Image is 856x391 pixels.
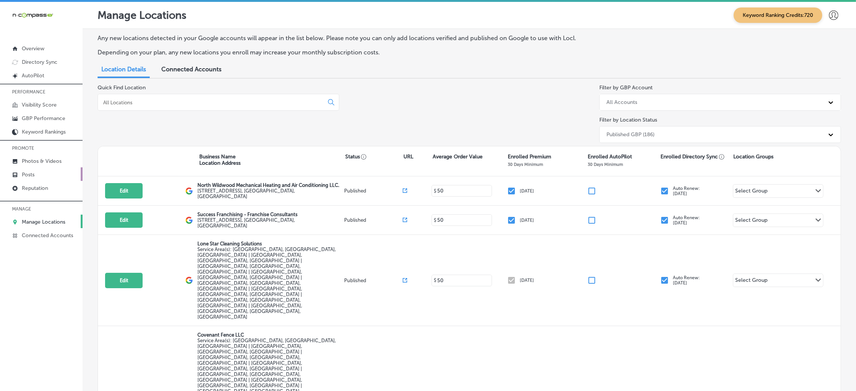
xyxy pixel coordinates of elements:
p: Auto Renew: [DATE] [673,186,700,196]
p: URL [403,153,413,160]
p: Auto Renew: [DATE] [673,215,700,226]
p: Visibility Score [22,102,57,108]
img: 660ab0bf-5cc7-4cb8-ba1c-48b5ae0f18e60NCTV_CLogo_TV_Black_-500x88.png [12,12,53,19]
div: Select Group [735,277,767,286]
p: Published [344,188,403,194]
label: Quick Find Location [98,84,146,91]
p: Lone Star Cleaning Solutions [197,241,342,247]
label: Filter by Location Status [599,117,657,123]
p: Photos & Videos [22,158,62,164]
p: $ [434,278,436,283]
img: logo [185,277,193,284]
button: Edit [105,273,143,288]
p: 30 Days Minimum [508,162,543,167]
label: Filter by GBP Account [599,84,653,91]
p: Keyword Rankings [22,129,66,135]
p: Enrolled Directory Sync [660,153,725,160]
input: All Locations [102,99,322,106]
p: North Wildwood Mechanical Heating and Air Conditioning LLC. [197,182,342,188]
label: [STREET_ADDRESS] , [GEOGRAPHIC_DATA], [GEOGRAPHIC_DATA] [197,217,342,229]
p: Manage Locations [98,9,187,21]
p: [DATE] [520,188,534,194]
p: Published [344,278,403,283]
p: 30 Days Minimum [588,162,623,167]
p: Overview [22,45,44,52]
p: Reputation [22,185,48,191]
div: Select Group [735,188,767,196]
div: All Accounts [606,99,637,105]
label: [STREET_ADDRESS] , [GEOGRAPHIC_DATA], [GEOGRAPHIC_DATA] [197,188,342,199]
p: AutoPilot [22,72,44,79]
p: Posts [22,171,35,178]
p: Connected Accounts [22,232,73,239]
p: $ [434,188,436,194]
p: Enrolled Premium [508,153,551,160]
span: Connected Accounts [161,66,221,73]
p: Location Groups [733,153,773,160]
button: Edit [105,183,143,199]
p: [DATE] [520,218,534,223]
button: Edit [105,212,143,228]
p: Success Franchising - Franchise Consultants [197,212,342,217]
p: Directory Sync [22,59,57,65]
span: Keyword Ranking Credits: 720 [734,8,822,23]
p: Depending on your plan, any new locations you enroll may increase your monthly subscription costs. [98,49,581,56]
img: logo [185,217,193,224]
p: GBP Performance [22,115,65,122]
p: [DATE] [520,278,534,283]
p: Enrolled AutoPilot [588,153,632,160]
p: Auto Renew: [DATE] [673,275,700,286]
div: Select Group [735,217,767,226]
img: logo [185,187,193,195]
p: Manage Locations [22,219,65,225]
span: Dallas, TX, USA | Addison, TX, USA | Carrollton, TX, USA | Richardson, TX, USA | Highland Park, T... [197,247,336,320]
p: Published [344,217,403,223]
span: Location Details [101,66,146,73]
p: Business Name Location Address [199,153,241,166]
p: $ [434,218,436,223]
p: Any new locations detected in your Google accounts will appear in the list below. Please note you... [98,35,581,42]
p: Covenant Fence LLC [197,332,342,338]
p: Average Order Value [433,153,483,160]
div: Published GBP (186) [606,131,654,138]
p: Status [345,153,404,160]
